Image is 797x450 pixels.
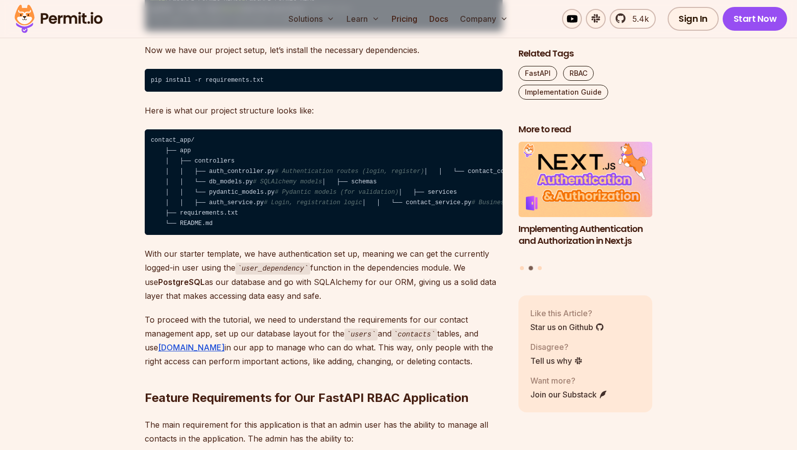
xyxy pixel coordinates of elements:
a: Start Now [723,7,788,31]
button: Go to slide 2 [529,266,533,270]
span: # Login, registration logic [264,199,362,206]
a: Tell us why [530,354,583,366]
code: contact_app/ ├── app │ ├── controllers │ │ ├── auth_controller.py │ │ └── contact_controller.py │... [145,129,503,235]
h2: Feature Requirements for Our FastAPI RBAC Application [145,350,503,406]
p: Like this Article? [530,307,604,319]
h2: More to read [518,123,652,136]
a: RBAC [563,66,594,81]
p: To proceed with the tutorial, we need to understand the requirements for our contact management a... [145,313,503,369]
button: Go to slide 3 [538,266,542,270]
code: contacts [392,329,437,340]
strong: PostgreSQL [158,277,205,287]
a: Star us on Github [530,321,604,333]
a: Docs [425,9,452,29]
code: users [344,329,378,340]
button: Go to slide 1 [520,266,524,270]
a: Implementation Guide [518,85,608,100]
p: Want more? [530,374,608,386]
a: Sign In [668,7,719,31]
a: [DOMAIN_NAME] [158,342,225,352]
li: 2 of 3 [518,142,652,260]
span: # Business logic for handling contacts [471,199,610,206]
button: Company [456,9,512,29]
p: Disagree? [530,340,583,352]
a: Implementing Authentication and Authorization in Next.jsImplementing Authentication and Authoriza... [518,142,652,260]
span: # Authentication routes (login, register) [275,168,424,175]
p: Here is what our project structure looks like: [145,104,503,117]
button: Solutions [285,9,339,29]
a: Pricing [388,9,421,29]
span: # Pydantic models (for validation) [275,189,398,196]
a: FastAPI [518,66,557,81]
div: Posts [518,142,652,272]
p: Now we have our project setup, let’s install the necessary dependencies. [145,43,503,57]
img: Permit logo [10,2,107,36]
h3: Implementing Authentication and Authorization in Next.js [518,223,652,247]
span: 5.4k [626,13,649,25]
p: The main requirement for this application is that an admin user has the ability to manage all con... [145,418,503,446]
p: With our starter template, we have authentication set up, meaning we can get the currently logged... [145,247,503,303]
button: Learn [342,9,384,29]
code: pip install -r requirements.txt [145,69,503,92]
span: # SQLAlchemy models [253,178,322,185]
h2: Related Tags [518,48,652,60]
a: 5.4k [610,9,656,29]
code: user_dependency [235,263,310,275]
a: Join our Substack [530,388,608,400]
img: Implementing Authentication and Authorization in Next.js [518,142,652,217]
